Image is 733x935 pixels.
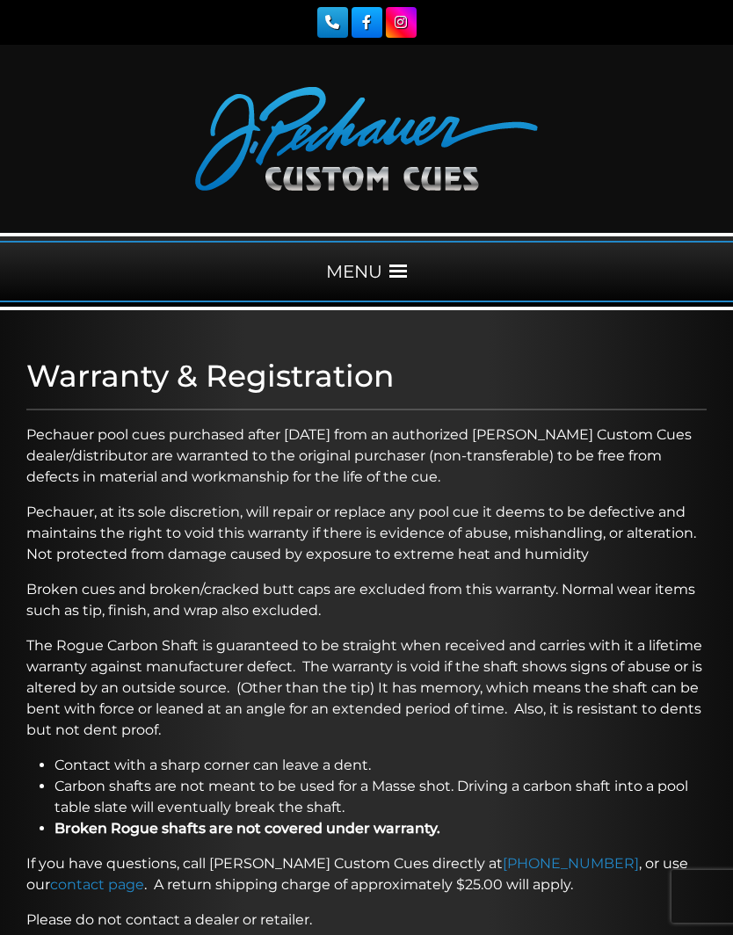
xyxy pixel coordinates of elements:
[26,853,707,895] p: If you have questions, call [PERSON_NAME] Custom Cues directly at , or use our . A return shippin...
[26,910,707,931] p: Please do not contact a dealer or retailer.
[54,776,707,818] li: Carbon shafts are not meant to be used for a Masse shot. Driving a carbon shaft into a pool table...
[26,579,707,621] p: Broken cues and broken/cracked butt caps are excluded from this warranty. Normal wear items such ...
[26,359,707,395] h1: Warranty & Registration
[26,424,707,488] p: Pechauer pool cues purchased after [DATE] from an authorized [PERSON_NAME] Custom Cues dealer/dis...
[503,855,639,872] a: [PHONE_NUMBER]
[54,755,707,776] li: Contact with a sharp corner can leave a dent.
[26,635,707,741] p: The Rogue Carbon Shaft is guaranteed to be straight when received and carries with it a lifetime ...
[26,502,707,565] p: Pechauer, at its sole discretion, will repair or replace any pool cue it deems to be defective an...
[50,876,144,893] a: contact page
[54,820,440,837] strong: Broken Rogue shafts are not covered under warranty.
[195,87,538,191] img: Pechauer Custom Cues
